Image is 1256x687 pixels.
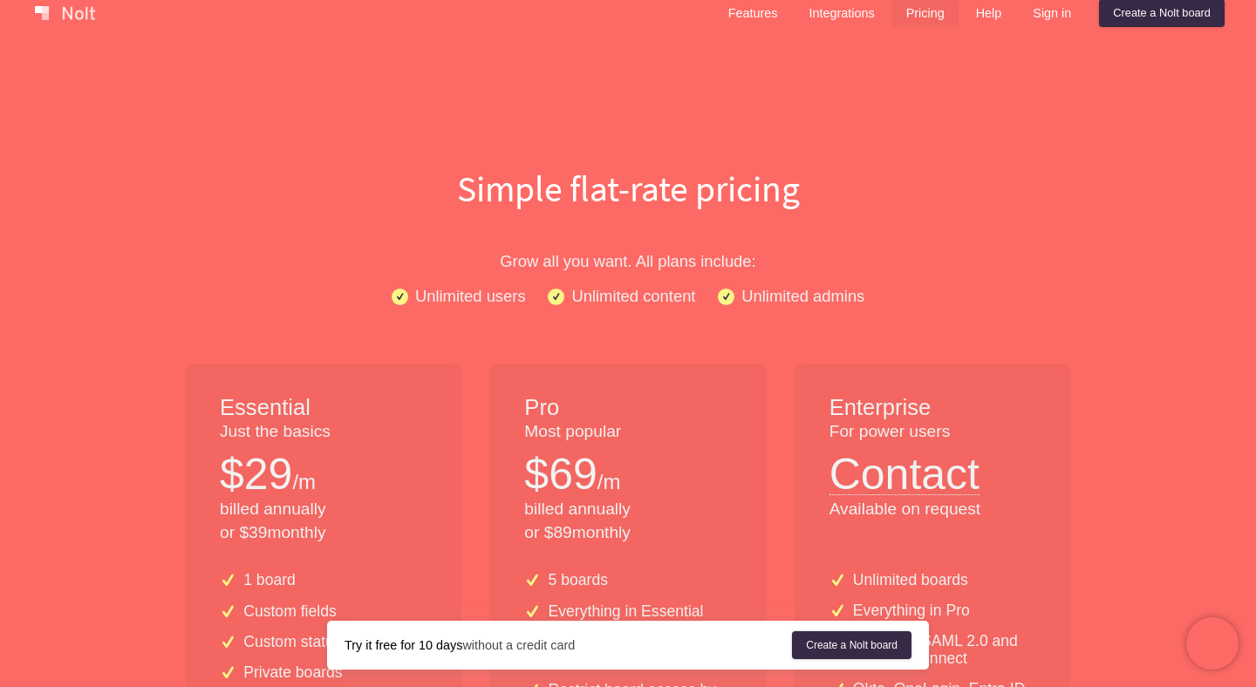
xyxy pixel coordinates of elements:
[524,392,731,424] h1: Pro
[549,572,608,588] p: 5 boards
[829,392,1036,424] h1: Enterprise
[741,283,864,309] p: Unlimited admins
[243,664,342,681] p: Private boards
[70,248,1186,274] p: Grow all you want. All plans include:
[220,444,292,505] p: $ 29
[829,498,1036,521] p: Available on request
[853,602,970,619] p: Everything in Pro
[220,498,427,545] p: billed annually or $ 39 monthly
[549,603,704,620] p: Everything in Essential
[243,572,296,588] p: 1 board
[292,467,316,497] p: /m
[70,163,1186,214] h1: Simple flat-rate pricing
[220,420,427,444] p: Just the basics
[829,420,1036,444] p: For power users
[415,283,526,309] p: Unlimited users
[524,444,597,505] p: $ 69
[853,572,968,588] p: Unlimited boards
[597,467,621,497] p: /m
[524,420,731,444] p: Most popular
[829,444,980,495] button: Contact
[524,498,731,545] p: billed annually or $ 89 monthly
[345,638,462,652] strong: Try it free for 10 days
[220,392,427,424] h1: Essential
[1186,617,1239,670] iframe: Chatra live chat
[243,603,337,620] p: Custom fields
[571,283,695,309] p: Unlimited content
[792,631,911,659] a: Create a Nolt board
[345,636,792,654] div: without a credit card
